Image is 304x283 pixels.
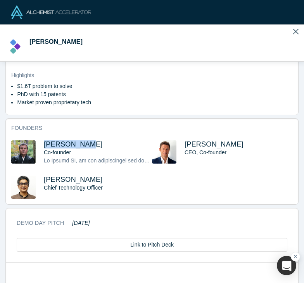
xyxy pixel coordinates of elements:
em: [DATE] [72,220,90,226]
img: Alchemist Logo [11,5,91,19]
a: [PERSON_NAME] [44,140,103,148]
a: [PERSON_NAME] [44,176,103,183]
a: [PERSON_NAME] [185,140,244,148]
button: Close [293,26,299,36]
span: Co-founder [44,149,71,155]
img: Kimaru AI's Logo [5,37,24,56]
h3: Founders [11,124,282,132]
li: Market proven proprietary tech [17,98,245,107]
h3: Demo Day Pitch [17,219,90,227]
span: Chief Technology Officer [44,185,103,191]
span: CEO, Co-founder [185,149,226,155]
dt: Highlights [11,71,293,79]
h3: [PERSON_NAME] [29,37,83,47]
img: Sinjin Wolf's Profile Image [11,140,36,164]
img: Dr Hareesh Nambiar's Profile Image [11,176,36,199]
img: Evan Burkosky's Profile Image [152,140,176,164]
a: Link to Pitch Deck [17,238,287,252]
li: $1.6T problem to solve [17,82,245,90]
li: PhD with 15 patents [17,90,245,98]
